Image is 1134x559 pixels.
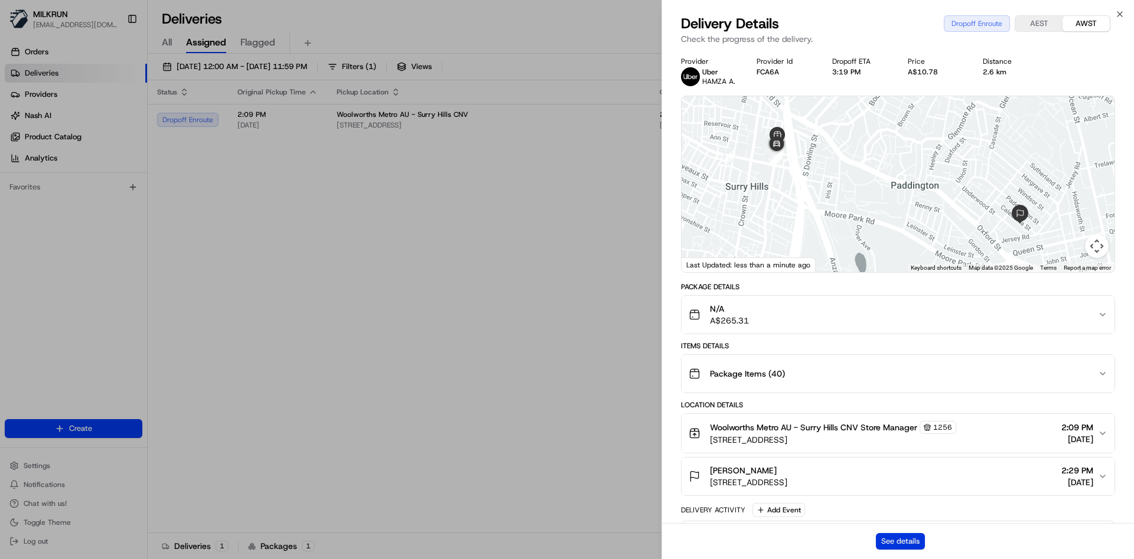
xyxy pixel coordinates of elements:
span: Woolworths Metro AU - Surry Hills CNV Store Manager [710,421,917,433]
div: Price [908,57,964,66]
div: A$10.78 [908,67,964,77]
img: Google [685,257,724,272]
div: Items Details [681,341,1115,351]
button: AWST [1063,16,1110,31]
span: [DATE] [1061,433,1093,445]
span: [DATE] [1061,476,1093,488]
span: 2:09 PM [1061,421,1093,433]
a: Report a map error [1064,264,1111,271]
button: FCA6A [757,67,779,77]
div: 3:19 PM [832,67,889,77]
p: Check the progress of the delivery. [681,33,1115,45]
span: Uber [702,67,718,77]
div: Last Updated: less than a minute ago [682,257,816,272]
span: [PERSON_NAME] [710,465,777,476]
span: Delivery Details [681,14,779,33]
button: Add Event [752,503,805,517]
div: 25 [770,151,783,164]
button: [PERSON_NAME][STREET_ADDRESS]2:29 PM[DATE] [682,457,1115,495]
span: HAMZA A. [702,77,735,86]
div: Location Details [681,400,1115,410]
div: Provider [681,57,738,66]
button: Keyboard shortcuts [911,264,962,272]
span: N/A [710,303,749,315]
div: Delivery Activity [681,505,745,515]
button: See details [876,533,925,550]
span: A$265.31 [710,315,749,326]
div: Provider Id [757,57,813,66]
button: Woolworths Metro AU - Surry Hills CNV Store Manager1256[STREET_ADDRESS]2:09 PM[DATE] [682,414,1115,453]
div: Dropoff ETA [832,57,889,66]
span: Map data ©2025 Google [969,264,1033,271]
span: [STREET_ADDRESS] [710,476,787,488]
span: 1256 [933,423,952,432]
img: uber-new-logo.jpeg [681,67,700,86]
span: 2:29 PM [1061,465,1093,476]
div: Distance [983,57,1039,66]
button: Map camera controls [1085,234,1109,258]
button: N/AA$265.31 [682,296,1115,334]
button: Package Items (40) [682,355,1115,393]
span: Package Items ( 40 ) [710,368,785,380]
a: Open this area in Google Maps (opens a new window) [685,257,724,272]
div: Package Details [681,282,1115,292]
a: Terms [1040,264,1057,271]
button: AEST [1015,16,1063,31]
span: [STREET_ADDRESS] [710,434,956,446]
div: 13 [722,149,735,162]
div: 2.6 km [983,67,1039,77]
